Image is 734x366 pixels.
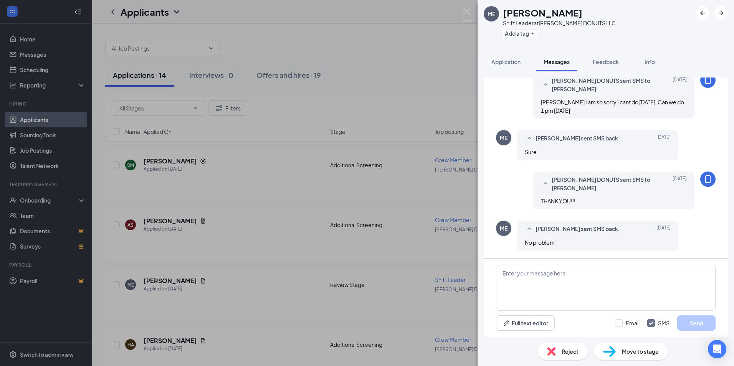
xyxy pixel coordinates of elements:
[698,8,707,18] svg: ArrowLeftNew
[656,134,671,143] span: [DATE]
[703,76,713,85] svg: MobileSms
[525,239,555,246] span: No problem
[703,175,713,184] svg: MobileSms
[525,224,534,234] svg: SmallChevronUp
[500,134,508,142] div: ME
[531,31,535,36] svg: Plus
[673,76,687,93] span: [DATE]
[536,224,620,234] span: [PERSON_NAME] sent SMS back.
[696,6,709,20] button: ArrowLeftNew
[593,58,619,65] span: Feedback
[622,347,659,356] span: Move to stage
[677,315,716,331] button: Send
[562,347,579,356] span: Reject
[645,58,655,65] span: Info
[503,6,582,19] h1: [PERSON_NAME]
[708,340,726,358] div: Open Intercom Messenger
[714,6,728,20] button: ArrowRight
[503,29,537,37] button: PlusAdd a tag
[525,134,534,143] svg: SmallChevronUp
[488,10,495,18] div: ME
[525,148,537,155] span: Sure
[656,224,671,234] span: [DATE]
[541,198,575,204] span: THANK YOU!!!
[541,179,550,188] svg: SmallChevronUp
[536,134,620,143] span: [PERSON_NAME] sent SMS back.
[503,19,616,27] div: Shift Leader at [PERSON_NAME] DONUTS LLC
[673,175,687,192] span: [DATE]
[552,175,652,192] span: [PERSON_NAME] DONUTS sent SMS to [PERSON_NAME].
[491,58,521,65] span: Application
[496,315,555,331] button: Full text editorPen
[716,8,726,18] svg: ArrowRight
[541,80,550,89] svg: SmallChevronUp
[544,58,570,65] span: Messages
[541,99,684,114] span: [PERSON_NAME] I am so sorry I cant do [DATE]. Can we do 1 pm [DATE]
[552,76,652,93] span: [PERSON_NAME] DONUTS sent SMS to [PERSON_NAME].
[503,319,510,327] svg: Pen
[500,224,508,232] div: ME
